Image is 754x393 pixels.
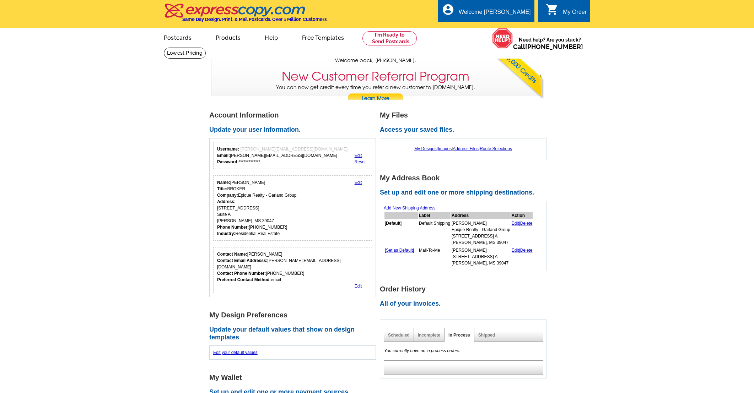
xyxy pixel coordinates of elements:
em: You currently have no in process orders. [384,348,461,353]
a: Learn More [348,93,404,104]
h1: My Files [380,111,550,119]
a: Edit [512,248,519,253]
img: help [492,28,513,49]
a: Shipped [478,333,495,338]
i: shopping_cart [546,3,559,16]
a: My Designs [414,146,437,151]
h4: Same Day Design, Print, & Mail Postcards. Over 1 Million Customers. [182,17,328,22]
h2: Set up and edit one or more shipping destinations. [380,189,550,197]
div: Your login information. [213,142,372,169]
strong: Title: [217,186,227,191]
strong: Name: [217,180,230,185]
td: [PERSON_NAME] Epique Realty - Garland Group [STREET_ADDRESS] A [PERSON_NAME], MS 39047 [451,220,511,246]
a: shopping_cart My Order [546,8,587,17]
a: Images [438,146,452,151]
h2: Update your default values that show on design templates [209,326,380,341]
a: Route Selections [480,146,512,151]
td: [ ] [384,220,418,246]
span: Need help? Are you stuck? [513,36,587,50]
a: Products [204,29,252,45]
div: My Order [563,9,587,19]
strong: Email: [217,153,230,158]
a: Scheduled [388,333,410,338]
b: Default [386,221,400,226]
strong: Phone Number: [217,225,249,230]
h1: Order History [380,285,550,293]
strong: Address: [217,199,236,204]
h1: My Address Book [380,174,550,182]
a: [PHONE_NUMBER] [525,43,583,50]
h2: Access your saved files. [380,126,550,134]
strong: Contact Phone Number: [217,271,266,276]
p: You can now get credit every time you refer a new customer to [DOMAIN_NAME]. [211,84,540,104]
th: Label [419,212,451,219]
strong: Contact Email Addresss: [217,258,268,263]
span: Call [513,43,583,50]
a: Same Day Design, Print, & Mail Postcards. Over 1 Million Customers. [164,9,328,22]
h1: Account Information [209,111,380,119]
span: [PERSON_NAME][EMAIL_ADDRESS][DOMAIN_NAME] [240,147,348,152]
td: [ ] [384,247,418,267]
div: | | | [384,142,543,155]
a: Edit [355,153,362,158]
div: Your personal details. [213,175,372,241]
a: Incomplete [418,333,440,338]
h2: All of your invoices. [380,300,550,308]
h1: My Design Preferences [209,311,380,319]
strong: Username: [217,147,239,152]
a: Edit [355,284,362,289]
a: Delete [520,221,533,226]
td: Default Shipping [419,220,451,246]
td: | [511,247,533,267]
th: Action [511,212,533,219]
th: Address [451,212,511,219]
div: Who should we contact regarding order issues? [213,247,372,293]
a: Edit your default values [213,350,258,355]
a: In Process [448,333,470,338]
a: Help [253,29,289,45]
strong: Password: [217,159,239,164]
div: [PERSON_NAME] BROKER Epique Realty - Garland Group [STREET_ADDRESS] Suite A [PERSON_NAME], MS 390... [217,179,296,237]
a: Free Templates [291,29,355,45]
a: Add New Shipping Address [384,206,435,211]
strong: Industry: [217,231,235,236]
a: Set as Default [386,248,413,253]
strong: Company: [217,193,238,198]
div: Welcome [PERSON_NAME] [459,9,531,19]
h2: Update your user information. [209,126,380,134]
a: Reset [355,159,366,164]
a: Edit [355,180,362,185]
a: Delete [520,248,533,253]
a: Edit [512,221,519,226]
strong: Contact Name: [217,252,247,257]
i: account_circle [442,3,454,16]
h3: New Customer Referral Program [282,69,469,84]
div: [PERSON_NAME] [PERSON_NAME][EMAIL_ADDRESS][DOMAIN_NAME] [PHONE_NUMBER] email [217,251,368,283]
a: Postcards [152,29,203,45]
a: Address Files [453,146,479,151]
td: | [511,220,533,246]
span: Welcome back, [PERSON_NAME]. [335,57,416,64]
h1: My Wallet [209,374,380,381]
td: Mail-To-Me [419,247,451,267]
td: [PERSON_NAME] [STREET_ADDRESS] A [PERSON_NAME], MS 39047 [451,247,511,267]
strong: Preferred Contact Method: [217,277,271,282]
